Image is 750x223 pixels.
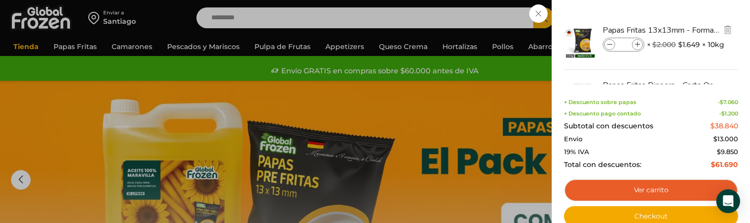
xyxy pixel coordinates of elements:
input: Product quantity [616,39,631,50]
bdi: 2.000 [652,40,676,49]
bdi: 38.840 [710,121,738,130]
span: Envío [564,135,582,143]
div: Open Intercom Messenger [716,189,740,213]
span: $ [710,121,715,130]
bdi: 13.000 [713,135,738,143]
span: $ [721,110,725,117]
span: × × 10kg [647,38,724,52]
img: Eliminar Papas Fritas 13x13mm - Formato 2,5 kg - Caja 10 kg del carrito [723,25,732,34]
span: $ [717,148,721,156]
bdi: 1.649 [678,40,700,50]
bdi: 61.690 [711,160,738,169]
span: Total con descuentos: [564,161,641,169]
span: - [718,99,738,106]
span: Subtotal con descuentos [564,122,653,130]
span: 9.850 [717,148,738,156]
span: $ [711,160,715,169]
span: $ [652,40,657,49]
a: Papas Fritas Dippers - Corte Ondulado - Caja 10 kg [603,80,721,91]
a: Eliminar Papas Fritas 13x13mm - Formato 2,5 kg - Caja 10 kg del carrito [722,24,733,37]
span: + Descuento pago contado [564,111,641,117]
span: 19% IVA [564,148,589,156]
span: + Descuento sobre papas [564,99,636,106]
a: Papas Fritas 13x13mm - Formato 2,5 kg - Caja 10 kg [603,25,721,36]
bdi: 7.060 [720,99,738,106]
span: $ [713,135,717,143]
span: $ [720,99,723,106]
span: - [719,111,738,117]
bdi: 1.200 [721,110,738,117]
a: Ver carrito [564,179,738,202]
span: $ [678,40,683,50]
